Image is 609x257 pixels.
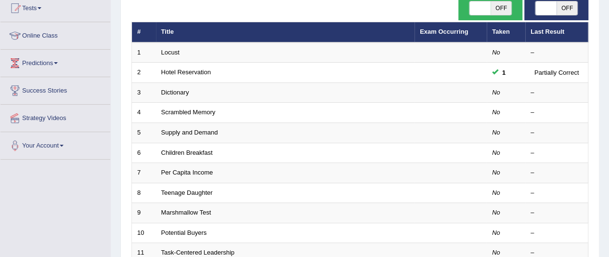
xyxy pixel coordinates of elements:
span: OFF [557,1,578,15]
td: 1 [132,42,156,63]
div: – [531,88,583,97]
div: – [531,208,583,217]
em: No [492,108,500,116]
div: – [531,168,583,177]
td: 5 [132,123,156,143]
div: – [531,189,583,198]
em: No [492,169,500,176]
th: Title [156,22,415,42]
span: You can still take this question [498,68,509,78]
em: No [492,49,500,56]
em: No [492,89,500,96]
a: Locust [161,49,180,56]
div: Partially Correct [531,68,583,78]
a: Teenage Daughter [161,189,213,196]
td: 2 [132,63,156,83]
em: No [492,209,500,216]
td: 9 [132,203,156,223]
div: – [531,229,583,238]
a: Children Breakfast [161,149,213,156]
a: Scrambled Memory [161,108,216,116]
a: Per Capita Income [161,169,213,176]
em: No [492,249,500,256]
div: – [531,149,583,158]
a: Supply and Demand [161,129,218,136]
em: No [492,129,500,136]
div: – [531,128,583,137]
a: Task-Centered Leadership [161,249,234,256]
a: Predictions [0,50,110,74]
div: – [531,48,583,57]
td: 10 [132,223,156,243]
a: Your Account [0,132,110,156]
th: # [132,22,156,42]
th: Last Result [525,22,588,42]
td: 3 [132,82,156,103]
td: 7 [132,163,156,183]
a: Success Stories [0,77,110,101]
a: Marshmallow Test [161,209,211,216]
a: Potential Buyers [161,229,207,236]
em: No [492,149,500,156]
div: – [531,108,583,117]
th: Taken [487,22,525,42]
td: 4 [132,103,156,123]
span: OFF [491,1,512,15]
a: Dictionary [161,89,189,96]
a: Strategy Videos [0,105,110,129]
a: Exam Occurring [420,28,468,35]
a: Online Class [0,22,110,46]
em: No [492,229,500,236]
td: 6 [132,143,156,163]
a: Hotel Reservation [161,68,211,76]
em: No [492,189,500,196]
td: 8 [132,183,156,203]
